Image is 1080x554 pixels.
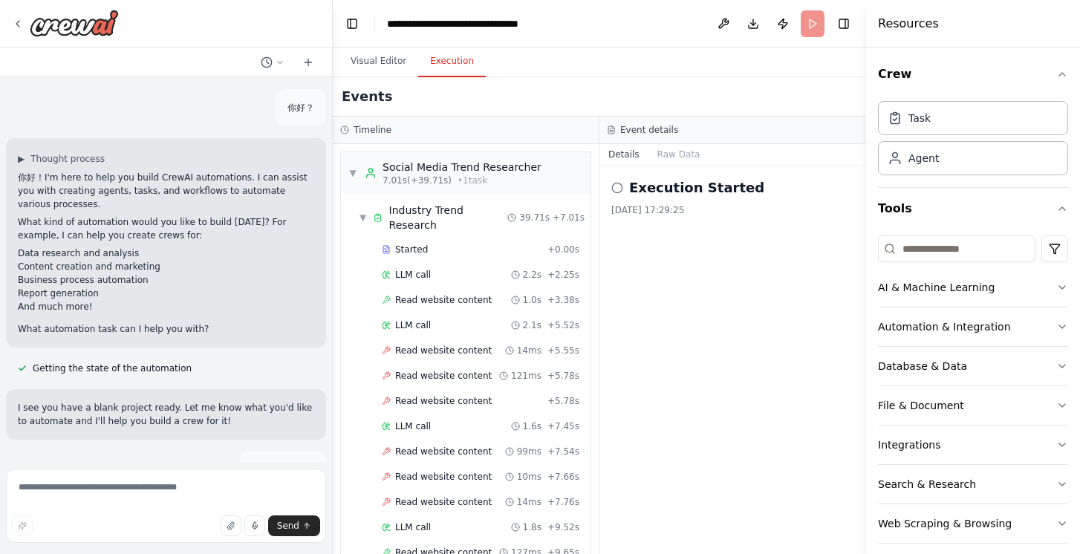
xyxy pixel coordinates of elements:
[519,212,550,224] span: 39.71s
[244,515,265,536] button: Click to speak your automation idea
[342,13,362,34] button: Hide left sidebar
[277,520,299,532] span: Send
[611,204,854,216] div: [DATE] 17:29:25
[547,269,579,281] span: + 2.25s
[878,437,940,452] div: Integrations
[523,521,541,533] span: 1.8s
[18,247,314,260] li: Data research and analysis
[287,101,314,114] p: 你好？
[395,521,431,533] span: LLM call
[878,359,967,374] div: Database & Data
[387,16,518,31] nav: breadcrumb
[395,244,428,255] span: Started
[348,167,357,179] span: ▼
[878,95,1068,187] div: Crew
[389,203,508,232] span: Industry Trend Research
[878,477,976,492] div: Search & Research
[33,362,192,374] span: Getting the state of the automation
[547,395,579,407] span: + 5.78s
[878,188,1068,229] button: Tools
[18,300,314,313] li: And much more!
[599,144,648,165] button: Details
[418,46,486,77] button: Execution
[878,465,1068,504] button: Search & Research
[517,345,541,356] span: 14ms
[547,420,579,432] span: + 7.45s
[18,401,314,428] p: I see you have a blank project ready. Let me know what you'd like to automate and I'll help you b...
[553,212,585,224] span: + 7.01s
[395,471,492,483] span: Read website content
[221,515,241,536] button: Upload files
[517,496,541,508] span: 14ms
[878,426,1068,464] button: Integrations
[395,420,431,432] span: LLM call
[395,370,492,382] span: Read website content
[342,86,392,107] h2: Events
[18,322,314,336] p: What automation task can I help you with?
[511,370,541,382] span: 121ms
[547,370,579,382] span: + 5.78s
[523,319,541,331] span: 2.1s
[18,153,105,165] button: ▶Thought process
[878,504,1068,543] button: Web Scraping & Browsing
[878,280,995,295] div: AI & Machine Learning
[30,153,105,165] span: Thought process
[383,175,452,186] span: 7.01s (+39.71s)
[12,515,33,536] button: Improve this prompt
[878,53,1068,95] button: Crew
[296,53,320,71] button: Start a new chat
[833,13,854,34] button: Hide right sidebar
[908,111,931,126] div: Task
[517,471,541,483] span: 10ms
[395,496,492,508] span: Read website content
[547,244,579,255] span: + 0.00s
[878,516,1012,531] div: Web Scraping & Browsing
[458,175,487,186] span: • 1 task
[547,521,579,533] span: + 9.52s
[383,160,541,175] div: Social Media Trend Researcher
[18,153,25,165] span: ▶
[547,496,579,508] span: + 7.76s
[395,395,492,407] span: Read website content
[547,446,579,457] span: + 7.54s
[878,319,1011,334] div: Automation & Integration
[18,287,314,300] li: Report generation
[395,269,431,281] span: LLM call
[395,345,492,356] span: Read website content
[268,515,320,536] button: Send
[908,151,939,166] div: Agent
[878,398,964,413] div: File & Document
[878,307,1068,346] button: Automation & Integration
[878,15,939,33] h4: Resources
[878,268,1068,307] button: AI & Machine Learning
[523,420,541,432] span: 1.6s
[339,46,418,77] button: Visual Editor
[629,177,764,198] h2: Execution Started
[18,171,314,211] p: 你好！I'm here to help you build CrewAI automations. I can assist you with creating agents, tasks, a...
[354,124,391,136] h3: Timeline
[18,215,314,242] p: What kind of automation would you like to build [DATE]? For example, I can help you create crews ...
[359,212,367,224] span: ▼
[517,446,541,457] span: 99ms
[878,386,1068,425] button: File & Document
[523,294,541,306] span: 1.0s
[30,10,119,36] img: Logo
[523,269,541,281] span: 2.2s
[878,347,1068,385] button: Database & Data
[18,260,314,273] li: Content creation and marketing
[18,273,314,287] li: Business process automation
[547,471,579,483] span: + 7.66s
[255,53,290,71] button: Switch to previous chat
[395,294,492,306] span: Read website content
[547,294,579,306] span: + 3.38s
[620,124,678,136] h3: Event details
[547,319,579,331] span: + 5.52s
[395,319,431,331] span: LLM call
[648,144,709,165] button: Raw Data
[395,446,492,457] span: Read website content
[547,345,579,356] span: + 5.55s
